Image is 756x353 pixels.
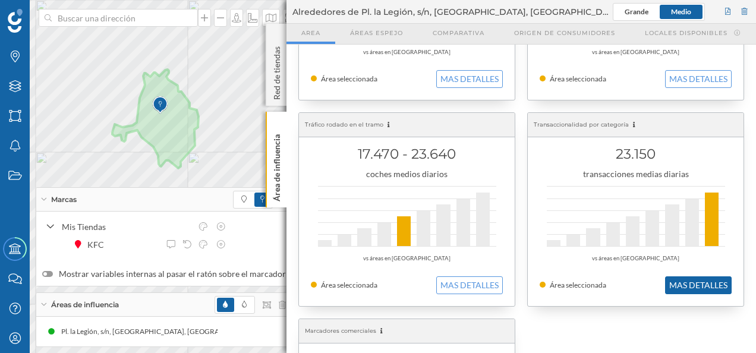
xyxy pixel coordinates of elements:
[350,29,403,37] span: Áreas espejo
[56,326,318,338] div: Pl. la Legión, s/n, [GEOGRAPHIC_DATA], [GEOGRAPHIC_DATA] (10 min Andando)
[311,46,503,58] div: vs áreas en [GEOGRAPHIC_DATA]
[299,113,515,137] div: Tráfico rodado en el tramo
[645,29,727,37] span: Locales disponibles
[540,253,732,264] div: vs áreas en [GEOGRAPHIC_DATA]
[51,194,77,205] span: Marcas
[665,70,732,88] button: MAS DETALLES
[514,29,615,37] span: Origen de consumidores
[311,168,503,180] div: coches medios diarios
[528,113,744,137] div: Transaccionalidad por categoría
[87,238,110,251] div: KFC
[311,253,503,264] div: vs áreas en [GEOGRAPHIC_DATA]
[292,6,613,18] span: Alrededores de Pl. la Legión, s/n, [GEOGRAPHIC_DATA], [GEOGRAPHIC_DATA]
[299,319,515,343] div: Marcadores comerciales
[301,29,320,37] span: Area
[271,130,283,201] p: Área de influencia
[436,70,503,88] button: MAS DETALLES
[311,143,503,165] h1: 17.470 - 23.640
[540,143,732,165] h1: 23.150
[550,74,606,83] span: Área seleccionada
[51,300,119,310] span: Áreas de influencia
[540,168,732,180] div: transacciones medias diarias
[433,29,484,37] span: Comparativa
[671,7,691,16] span: Medio
[62,220,191,233] div: Mis Tiendas
[321,280,377,289] span: Área seleccionada
[271,42,283,100] p: Red de tiendas
[24,8,66,19] span: Soporte
[153,93,168,117] img: Marker
[540,46,732,58] div: vs áreas en [GEOGRAPHIC_DATA]
[625,7,648,16] span: Grande
[321,74,377,83] span: Área seleccionada
[8,9,23,33] img: Geoblink Logo
[42,268,286,280] label: Mostrar variables internas al pasar el ratón sobre el marcador
[436,276,503,294] button: MAS DETALLES
[550,280,606,289] span: Área seleccionada
[665,276,732,294] button: MAS DETALLES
